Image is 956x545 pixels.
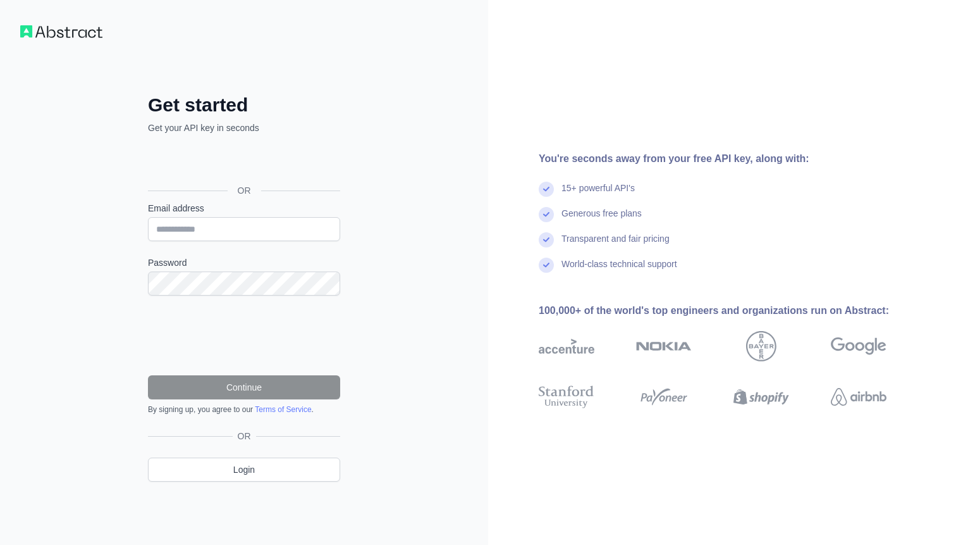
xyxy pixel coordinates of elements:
img: airbnb [831,383,886,411]
iframe: reCAPTCHA [148,311,340,360]
div: World-class technical support [561,258,677,283]
img: google [831,331,886,361]
h2: Get started [148,94,340,116]
p: Get your API key in seconds [148,122,340,134]
a: Login [148,458,340,482]
div: 100,000+ of the world's top engineers and organizations run on Abstract: [539,303,927,318]
span: OR [233,430,256,442]
img: stanford university [539,383,594,411]
a: Terms of Service [255,405,311,414]
img: nokia [636,331,692,361]
div: Transparent and fair pricing [561,232,670,258]
img: shopify [733,383,789,411]
span: OR [228,184,261,197]
button: Continue [148,375,340,399]
img: check mark [539,207,554,222]
div: By signing up, you agree to our . [148,404,340,415]
img: check mark [539,258,554,273]
img: accenture [539,331,594,361]
div: 15+ powerful API's [561,182,635,207]
img: check mark [539,232,554,247]
img: bayer [746,331,776,361]
label: Password [148,256,340,269]
div: You're seconds away from your free API key, along with: [539,151,927,166]
img: payoneer [636,383,692,411]
label: Email address [148,202,340,215]
div: Generous free plans [561,207,642,232]
iframe: Botón de Acceder con Google [142,148,344,176]
img: Workflow [20,25,102,38]
img: check mark [539,182,554,197]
